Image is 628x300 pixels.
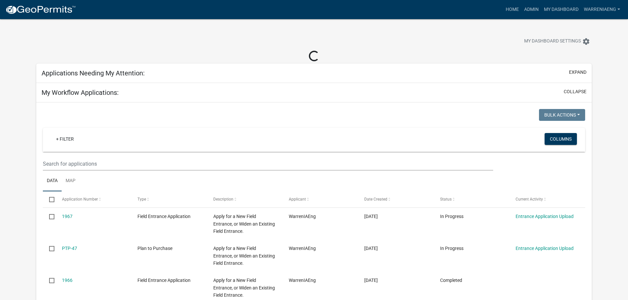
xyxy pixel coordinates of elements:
[364,278,378,283] span: 09/02/2025
[440,278,462,283] span: Completed
[213,278,275,298] span: Apply for a New Field Entrance, or Widen an Existing Field Entrance.
[524,38,581,45] span: My Dashboard Settings
[364,197,387,202] span: Date Created
[137,246,172,251] span: Plan to Purchase
[434,191,509,207] datatable-header-cell: Status
[207,191,282,207] datatable-header-cell: Description
[516,246,574,251] a: Entrance Application Upload
[440,246,464,251] span: In Progress
[581,3,623,16] a: WarrenIAEng
[62,214,73,219] a: 1967
[516,214,574,219] a: Entrance Application Upload
[289,197,306,202] span: Applicant
[51,133,79,145] a: + Filter
[569,69,586,76] button: expand
[545,133,577,145] button: Columns
[56,191,131,207] datatable-header-cell: Application Number
[213,214,275,234] span: Apply for a New Field Entrance, or Widen an Existing Field Entrance.
[516,197,543,202] span: Current Activity
[42,69,145,77] h5: Applications Needing My Attention:
[62,278,73,283] a: 1966
[137,278,191,283] span: Field Entrance Application
[62,197,98,202] span: Application Number
[213,197,233,202] span: Description
[131,191,207,207] datatable-header-cell: Type
[283,191,358,207] datatable-header-cell: Applicant
[519,35,595,48] button: My Dashboard Settingssettings
[539,109,585,121] button: Bulk Actions
[582,38,590,45] i: settings
[137,197,146,202] span: Type
[509,191,585,207] datatable-header-cell: Current Activity
[364,214,378,219] span: 09/09/2025
[503,3,522,16] a: Home
[137,214,191,219] span: Field Entrance Application
[42,89,119,96] h5: My Workflow Applications:
[541,3,581,16] a: My Dashboard
[364,246,378,251] span: 09/08/2025
[440,197,452,202] span: Status
[564,88,586,95] button: collapse
[43,157,493,171] input: Search for applications
[289,214,316,219] span: WarrenIAEng
[289,278,316,283] span: WarrenIAEng
[62,171,79,192] a: Map
[440,214,464,219] span: In Progress
[43,191,55,207] datatable-header-cell: Select
[358,191,434,207] datatable-header-cell: Date Created
[289,246,316,251] span: WarrenIAEng
[62,246,77,251] a: PTP-47
[213,246,275,266] span: Apply for a New Field Entrance, or Widen an Existing Field Entrance.
[522,3,541,16] a: Admin
[43,171,62,192] a: Data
